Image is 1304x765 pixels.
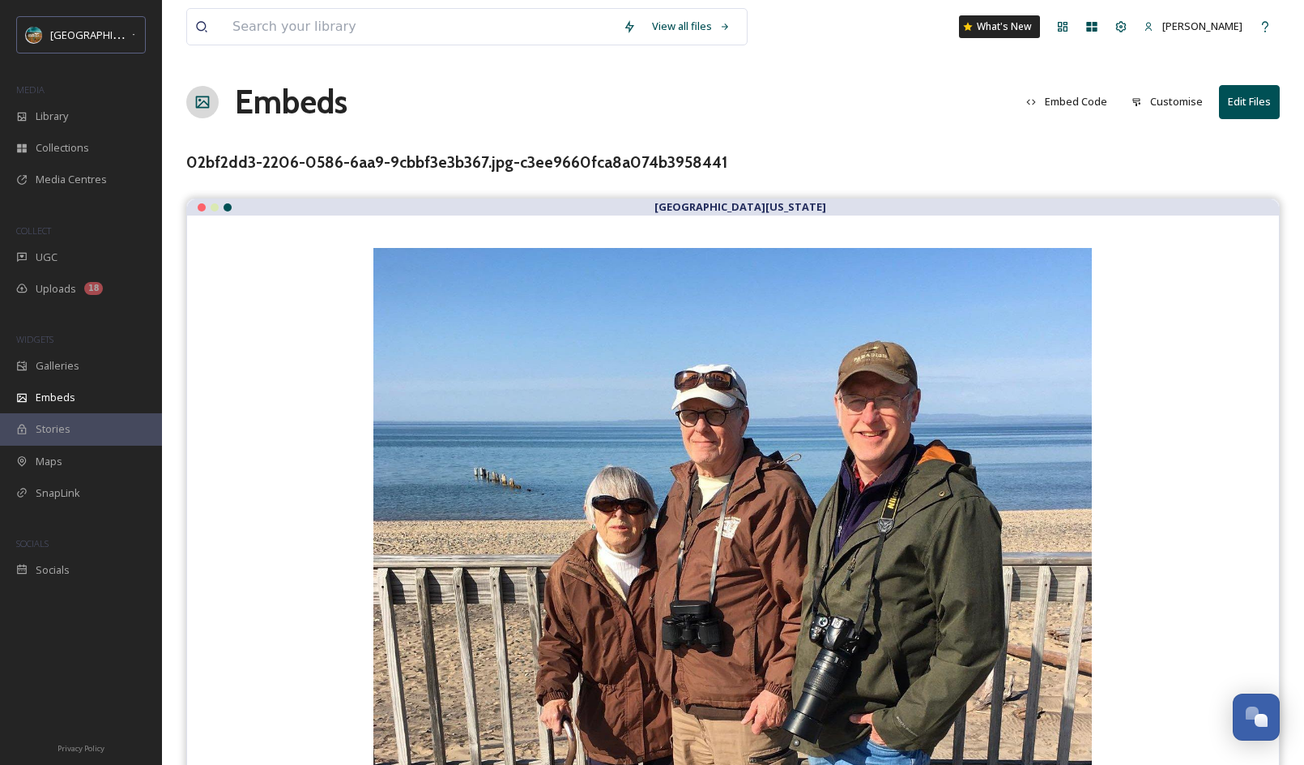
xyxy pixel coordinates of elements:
[84,282,103,295] div: 18
[36,250,58,265] span: UGC
[16,333,53,345] span: WIDGETS
[36,421,70,437] span: Stories
[1018,86,1115,118] button: Embed Code
[1219,85,1280,118] button: Edit Files
[644,11,739,42] a: View all files
[58,743,104,754] span: Privacy Policy
[36,140,89,156] span: Collections
[186,151,727,174] h3: 02bf2dd3-2206-0586-6aa9-9cbbf3e3b367.jpg-c3ee9660fca8a074b3958441
[1123,86,1211,118] button: Customise
[26,27,42,43] img: Snapsea%20Profile.jpg
[50,27,208,42] span: [GEOGRAPHIC_DATA][US_STATE]
[1136,11,1251,42] a: [PERSON_NAME]
[58,737,104,757] a: Privacy Policy
[36,281,76,297] span: Uploads
[959,15,1040,38] a: What's New
[16,537,49,549] span: SOCIALS
[654,199,826,214] strong: [GEOGRAPHIC_DATA][US_STATE]
[36,358,79,374] span: Galleries
[36,454,62,469] span: Maps
[36,109,68,124] span: Library
[16,83,45,96] span: MEDIA
[16,224,51,237] span: COLLECT
[36,390,75,405] span: Embeds
[36,485,80,501] span: SnapLink
[36,562,70,578] span: Socials
[36,172,107,187] span: Media Centres
[1162,19,1242,33] span: [PERSON_NAME]
[1233,694,1280,741] button: Open Chat
[235,78,347,126] a: Embeds
[224,9,615,45] input: Search your library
